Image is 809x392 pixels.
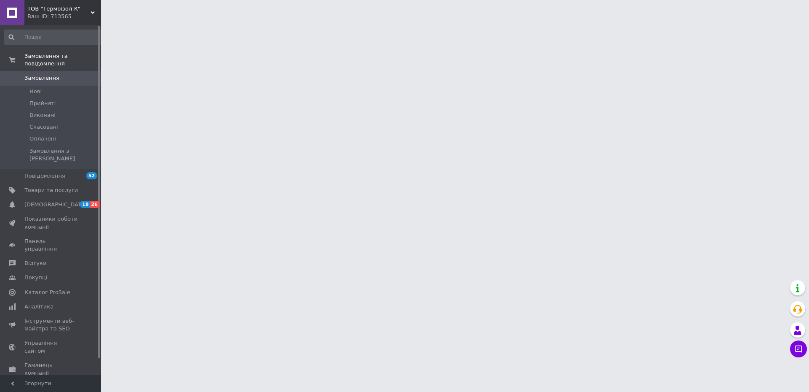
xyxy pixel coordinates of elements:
[24,289,70,296] span: Каталог ProSale
[27,13,101,20] div: Ваш ID: 713565
[29,147,103,162] span: Замовлення з [PERSON_NAME]
[86,172,97,179] span: 52
[90,201,99,208] span: 26
[24,215,78,230] span: Показники роботи компанії
[24,339,78,354] span: Управління сайтом
[24,187,78,194] span: Товари та послуги
[24,238,78,253] span: Панель управління
[24,317,78,333] span: Інструменти веб-майстра та SEO
[29,111,56,119] span: Виконані
[24,74,59,82] span: Замовлення
[24,274,47,281] span: Покупці
[29,100,56,107] span: Прийняті
[29,88,42,95] span: Нові
[24,201,87,208] span: [DEMOGRAPHIC_DATA]
[24,52,101,68] span: Замовлення та повідомлення
[24,260,46,267] span: Відгуки
[27,5,91,13] span: ТОВ "Термоізол-К"
[24,303,54,311] span: Аналітика
[24,362,78,377] span: Гаманець компанії
[24,172,65,180] span: Повідомлення
[29,123,58,131] span: Скасовані
[29,135,56,143] span: Оплачені
[790,341,807,357] button: Чат з покупцем
[80,201,90,208] span: 18
[4,30,104,45] input: Пошук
